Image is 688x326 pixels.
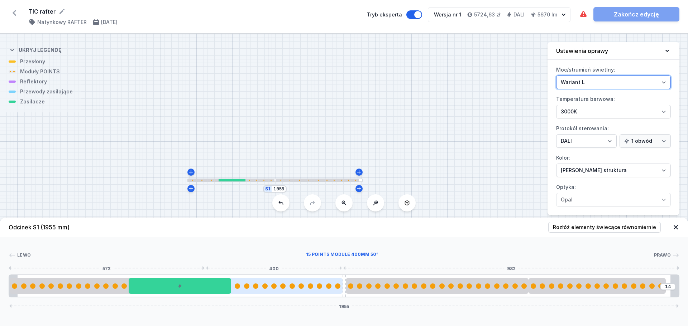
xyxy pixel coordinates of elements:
[556,181,671,206] label: Optyka:
[336,304,352,308] span: 1955
[556,123,671,148] label: Protokół sterowania:
[129,278,231,294] div: DALI Driver - up to 75W
[556,134,617,148] select: Protokół sterowania:
[654,252,671,258] span: Prawo
[37,19,87,26] h4: Natynkowy RAFTER
[9,223,70,232] h4: Odcinek S1
[513,11,525,18] h4: DALI
[17,252,31,258] span: Lewo
[553,224,656,231] span: Rozłóż elementy świecące równomiernie
[556,105,671,118] select: Temperatura barwowa:
[10,278,193,294] div: 20 POINTS module 534mm 50°
[273,186,285,192] input: Wymiar [mm]
[548,222,661,233] button: Rozłóż elementy świecące równomiernie
[100,266,113,270] span: 573
[556,152,671,177] label: Kolor:
[346,278,529,294] div: 20 POINTS module 534mm 50°
[9,41,62,58] button: Ukryj legendę
[40,224,70,231] span: (1955 mm)
[504,266,519,270] span: 982
[556,47,608,55] h4: Ustawienia oprawy
[434,11,461,18] div: Wersja nr 1
[529,278,665,294] div: 15 POINTS module 400mm 50°
[29,7,358,16] form: TIC rafter
[31,252,654,259] div: 15 POINTS module 400mm 50°
[19,47,62,54] h4: Ukryj legendę
[537,11,557,18] h4: 5670 lm
[620,134,671,148] select: Protokół sterowania:
[266,266,282,270] span: 400
[556,93,671,118] label: Temperatura barwowa:
[206,278,343,294] div: 15 POINTS module 400mm 50°
[474,11,501,18] h4: 5724,63 zł
[548,42,679,60] button: Ustawienia oprawy
[101,19,118,26] h4: [DATE]
[662,284,674,289] input: Wymiar [mm]
[428,7,570,22] button: Wersja nr 15724,63 złDALI5670 lm
[556,76,671,89] select: Moc/strumień świetlny:
[367,10,422,19] label: Tryb eksperta
[556,64,671,89] label: Moc/strumień świetlny:
[556,164,671,177] select: Kolor:
[406,10,422,19] button: Tryb eksperta
[58,8,66,15] button: Edytuj nazwę projektu
[556,193,671,206] select: Optyka:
